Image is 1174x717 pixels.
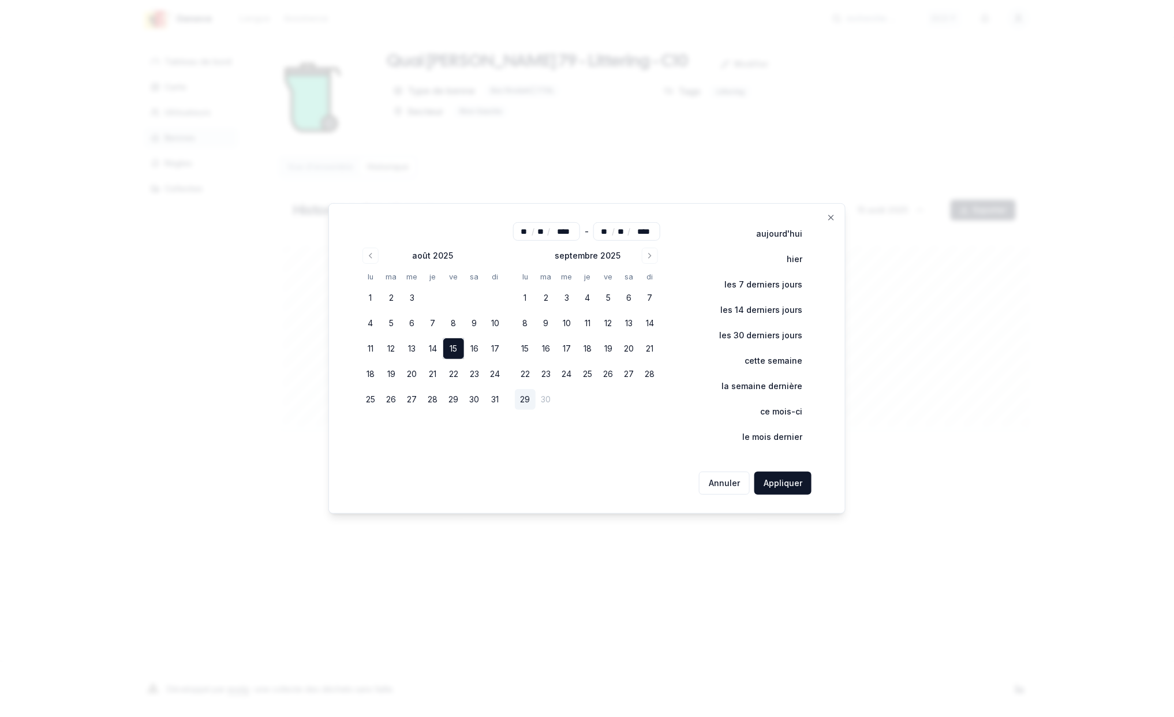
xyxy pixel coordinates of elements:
button: 2 [381,287,402,308]
button: les 7 derniers jours [700,273,812,296]
th: vendredi [443,271,464,283]
button: 28 [640,364,660,384]
button: 17 [556,338,577,359]
button: 19 [381,364,402,384]
button: 22 [515,364,536,384]
button: 2 [536,287,556,308]
button: 23 [464,364,485,384]
div: septembre 2025 [555,250,620,262]
button: 1 [360,287,381,308]
button: les 30 derniers jours [695,324,812,347]
th: mardi [536,271,556,283]
button: 25 [577,364,598,384]
button: aujourd'hui [732,222,812,245]
button: 27 [619,364,640,384]
button: hier [762,248,812,271]
th: lundi [515,271,536,283]
span: / [612,226,615,237]
th: dimanche [485,271,506,283]
button: 1 [515,287,536,308]
button: 17 [485,338,506,359]
button: Go to previous month [362,248,379,264]
button: 16 [464,338,485,359]
button: 21 [423,364,443,384]
th: vendredi [598,271,619,283]
button: 13 [619,313,640,334]
button: 6 [619,287,640,308]
button: 25 [360,389,381,410]
th: mardi [381,271,402,283]
th: lundi [360,271,381,283]
button: 12 [381,338,402,359]
th: mercredi [402,271,423,283]
span: / [627,226,630,237]
button: 7 [640,287,660,308]
button: 29 [515,389,536,410]
button: 5 [381,313,402,334]
button: 24 [556,364,577,384]
button: 29 [443,389,464,410]
button: 5 [598,287,619,308]
button: Annuler [699,472,750,495]
button: Appliquer [754,472,812,495]
th: samedi [464,271,485,283]
th: samedi [619,271,640,283]
button: 26 [381,389,402,410]
button: ce mois-ci [736,400,812,423]
button: 15 [515,338,536,359]
button: 15 [443,338,464,359]
button: 14 [640,313,660,334]
button: 22 [443,364,464,384]
button: 10 [556,313,577,334]
button: 7 [423,313,443,334]
button: 8 [443,313,464,334]
button: 4 [360,313,381,334]
button: Go to next month [642,248,658,264]
button: 3 [556,287,577,308]
button: 14 [423,338,443,359]
button: le mois dernier [718,425,812,449]
th: jeudi [423,271,443,283]
button: 24 [485,364,506,384]
button: 12 [598,313,619,334]
button: 8 [515,313,536,334]
button: 9 [464,313,485,334]
button: 6 [402,313,423,334]
span: / [532,226,534,237]
button: 10 [485,313,506,334]
button: 4 [577,287,598,308]
span: / [547,226,550,237]
button: 28 [423,389,443,410]
button: 11 [577,313,598,334]
div: - [585,222,589,241]
button: 21 [640,338,660,359]
th: jeudi [577,271,598,283]
button: les 14 derniers jours [696,298,812,322]
button: 16 [536,338,556,359]
button: 30 [464,389,485,410]
button: 19 [598,338,619,359]
button: cette semaine [720,349,812,372]
button: 23 [536,364,556,384]
button: 18 [360,364,381,384]
button: 27 [402,389,423,410]
button: la semaine dernière [697,375,812,398]
button: 3 [402,287,423,308]
button: 31 [485,389,506,410]
button: 26 [598,364,619,384]
button: 9 [536,313,556,334]
button: 20 [619,338,640,359]
button: 20 [402,364,423,384]
button: 18 [577,338,598,359]
button: 13 [402,338,423,359]
th: mercredi [556,271,577,283]
button: 11 [360,338,381,359]
th: dimanche [640,271,660,283]
div: août 2025 [413,250,454,262]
